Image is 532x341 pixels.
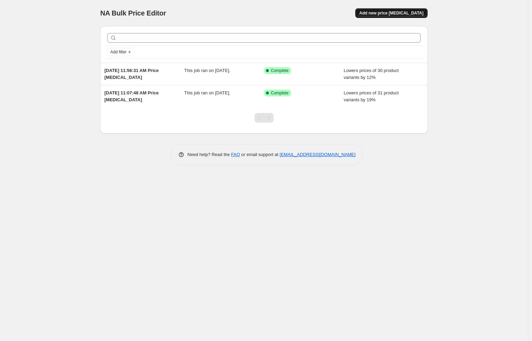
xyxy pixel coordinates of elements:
button: Add filter [107,48,135,56]
span: [DATE] 11:56:31 AM Price [MEDICAL_DATA] [104,68,159,80]
a: [EMAIL_ADDRESS][DOMAIN_NAME] [280,152,356,157]
span: Complete [271,90,288,96]
span: [DATE] 11:07:48 AM Price [MEDICAL_DATA] [104,90,159,102]
span: This job ran on [DATE]. [184,90,231,95]
span: Add filter [110,49,126,55]
span: Need help? Read the [187,152,231,157]
span: Complete [271,68,288,73]
nav: Pagination [255,113,274,123]
button: Add new price [MEDICAL_DATA] [355,8,428,18]
span: NA Bulk Price Editor [100,9,166,17]
a: FAQ [231,152,240,157]
span: or email support at [240,152,280,157]
span: Add new price [MEDICAL_DATA] [359,10,423,16]
span: Lowers prices of 30 product variants by 12% [344,68,399,80]
span: Lowers prices of 31 product variants by 19% [344,90,399,102]
span: This job ran on [DATE]. [184,68,231,73]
